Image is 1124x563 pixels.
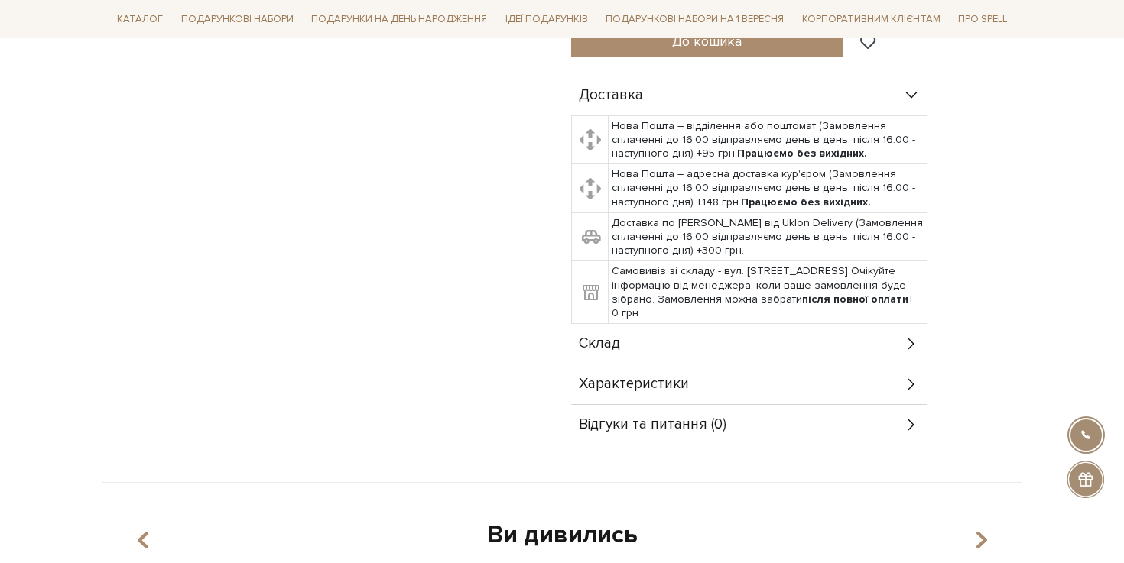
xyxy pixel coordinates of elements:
span: Ідеї подарунків [499,8,594,31]
button: До кошика [571,27,843,57]
td: Доставка по [PERSON_NAME] від Uklon Delivery (Замовлення сплаченні до 16:00 відправляємо день в д... [609,212,927,261]
span: Відгуки та питання (0) [579,418,726,432]
span: Каталог [111,8,169,31]
span: Подарунки на День народження [305,8,493,31]
td: Самовивіз зі складу - вул. [STREET_ADDRESS] Очікуйте інформацію від менеджера, коли ваше замовлен... [609,261,927,324]
b: після повної оплати [802,293,908,306]
span: Доставка [579,89,643,102]
b: Працюємо без вихідних. [741,196,871,209]
span: До кошика [672,33,742,50]
a: Подарункові набори на 1 Вересня [599,6,790,32]
span: Про Spell [952,8,1013,31]
td: Нова Пошта – відділення або поштомат (Замовлення сплаченні до 16:00 відправляємо день в день, піс... [609,115,927,164]
span: Склад [579,337,620,351]
span: Характеристики [579,377,689,391]
a: Корпоративним клієнтам [796,6,947,32]
b: Працюємо без вихідних. [737,147,867,160]
td: Нова Пошта – адресна доставка кур'єром (Замовлення сплаченні до 16:00 відправляємо день в день, п... [609,164,927,213]
span: Подарункові набори [175,8,300,31]
div: Ви дивились [120,519,1004,552]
